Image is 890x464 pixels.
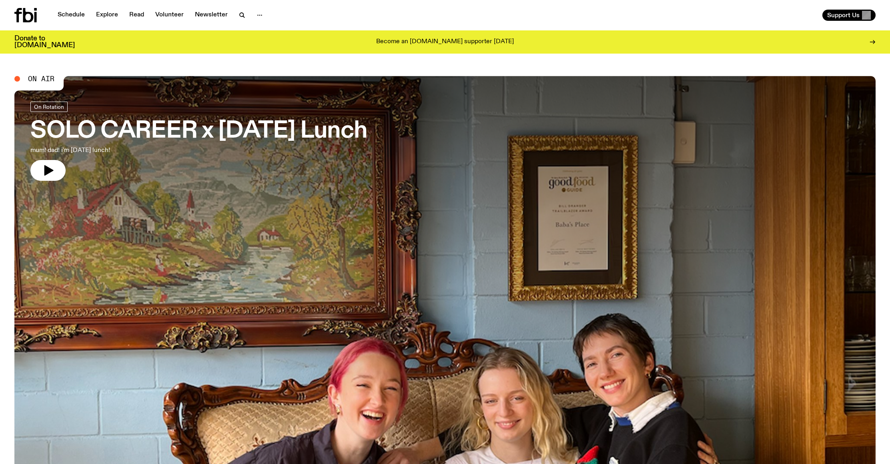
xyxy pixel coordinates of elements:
p: Become an [DOMAIN_NAME] supporter [DATE] [376,38,514,46]
a: Newsletter [190,10,233,21]
a: Schedule [53,10,90,21]
a: On Rotation [30,102,68,112]
p: mum! dad! i'm [DATE] lunch! [30,146,235,155]
a: Read [124,10,149,21]
a: Explore [91,10,123,21]
span: On Rotation [34,104,64,110]
button: Support Us [822,10,876,21]
h3: Donate to [DOMAIN_NAME] [14,35,75,49]
a: Volunteer [150,10,188,21]
span: On Air [28,75,54,82]
a: SOLO CAREER x [DATE] Lunchmum! dad! i'm [DATE] lunch! [30,102,367,181]
span: Support Us [827,12,860,19]
h3: SOLO CAREER x [DATE] Lunch [30,120,367,142]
